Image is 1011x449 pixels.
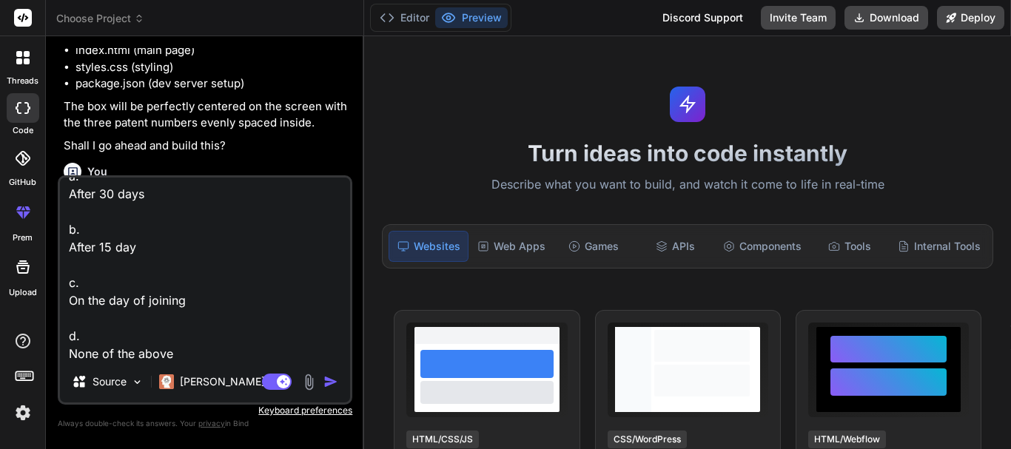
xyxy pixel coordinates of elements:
[554,231,633,262] div: Games
[435,7,508,28] button: Preview
[75,75,349,92] li: package.json (dev server setup)
[636,231,714,262] div: APIs
[13,124,33,137] label: code
[7,75,38,87] label: threads
[64,138,349,155] p: Shall I go ahead and build this?
[761,6,836,30] button: Invite Team
[58,405,352,416] p: Keyboard preferences
[373,175,1002,195] p: Describe what you want to build, and watch it come to life in real-time
[198,419,225,428] span: privacy
[87,164,107,179] h6: You
[406,431,479,448] div: HTML/CSS/JS
[654,6,752,30] div: Discord Support
[64,98,349,132] p: The box will be perfectly centered on the screen with the three patent numbers evenly spaced inside.
[471,231,551,262] div: Web Apps
[56,11,144,26] span: Choose Project
[389,231,468,262] div: Websites
[892,231,987,262] div: Internal Tools
[58,416,352,431] p: Always double-check its answers. Your in Bind
[300,374,318,391] img: attachment
[808,431,886,448] div: HTML/Webflow
[10,400,36,425] img: settings
[717,231,807,262] div: Components
[60,178,350,361] textarea: On which day member gets the Orientation session from IT? a. After 30 days b. After 15 day c. On ...
[75,59,349,76] li: styles.css (styling)
[373,140,1002,166] h1: Turn ideas into code instantly
[131,376,144,388] img: Pick Models
[180,374,290,389] p: [PERSON_NAME] 4 S..
[9,286,37,299] label: Upload
[374,7,435,28] button: Editor
[608,431,687,448] div: CSS/WordPress
[9,176,36,189] label: GitHub
[75,42,349,59] li: index.html (main page)
[810,231,889,262] div: Tools
[323,374,338,389] img: icon
[937,6,1004,30] button: Deploy
[13,232,33,244] label: prem
[93,374,127,389] p: Source
[159,374,174,389] img: Claude 4 Sonnet
[844,6,928,30] button: Download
